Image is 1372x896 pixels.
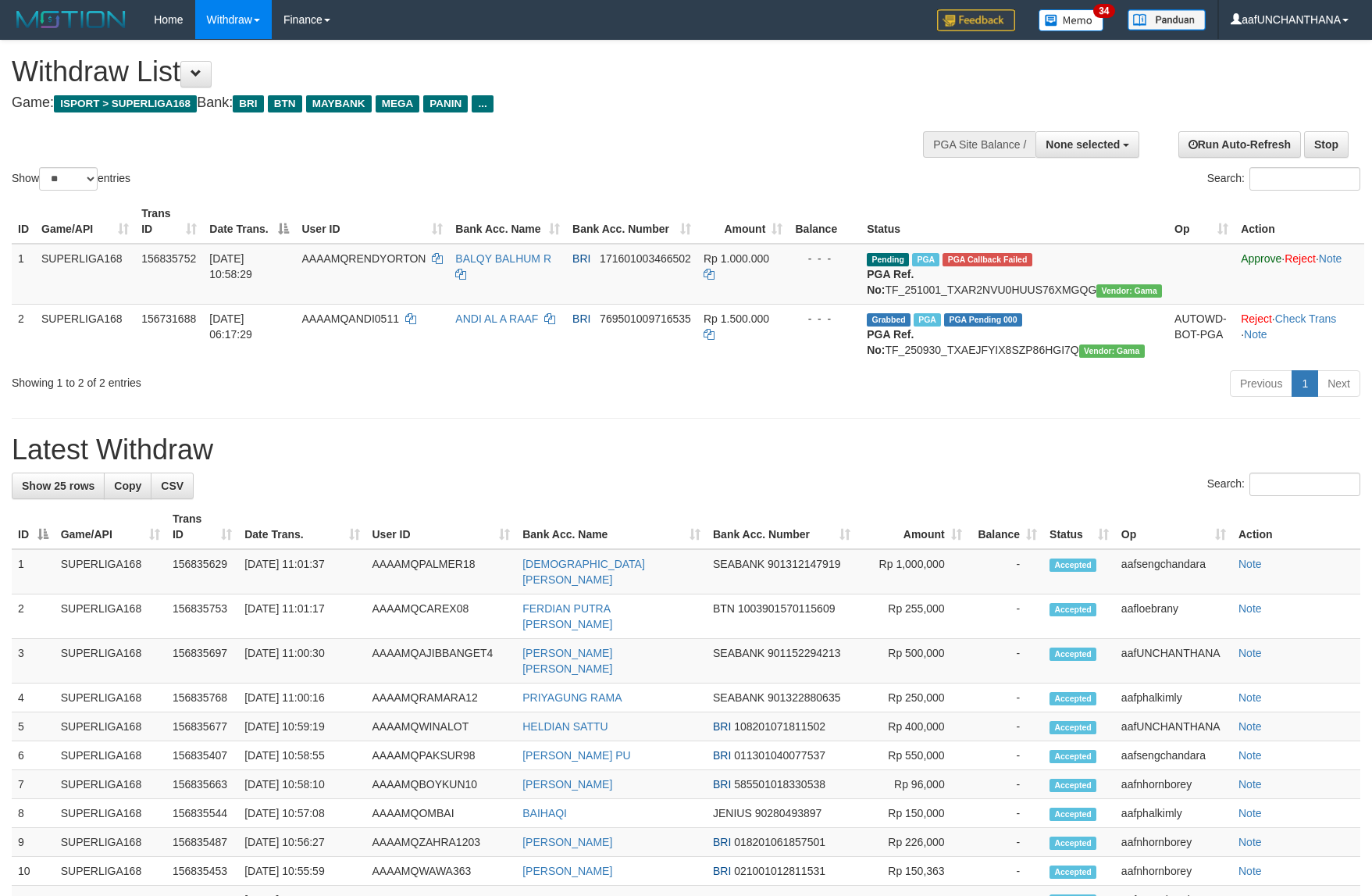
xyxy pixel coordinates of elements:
[55,828,166,857] td: SUPERLIGA168
[1292,370,1318,397] a: 1
[734,749,825,762] span: Copy 011301040077537 to clipboard
[861,244,1168,305] td: TF_251001_TXAR2NVU0HUUS76XMGQG
[1115,712,1232,741] td: aafUNCHANTHANA
[238,505,365,549] th: Date Trans.: activate to sort column ascending
[166,770,238,799] td: 156835663
[39,167,98,191] select: Showentries
[1238,602,1262,615] a: Note
[857,549,968,594] td: Rp 1,000,000
[713,836,731,848] span: BRI
[166,549,238,594] td: 156835629
[166,639,238,684] td: 156835697
[857,828,968,857] td: Rp 226,000
[12,473,105,499] a: Show 25 rows
[423,95,468,112] span: PANIN
[1115,684,1232,712] td: aafphalkimly
[55,857,166,886] td: SUPERLIGA168
[1168,199,1235,244] th: Op: activate to sort column ascending
[1049,779,1096,792] span: Accepted
[366,639,517,684] td: AAAAMQAJIBBANGET4
[366,684,517,712] td: AAAAMQRAMARA12
[238,857,365,886] td: [DATE] 10:55:59
[1115,639,1232,684] td: aafUNCHANTHANA
[55,594,166,639] td: SUPERLIGA168
[1238,865,1262,877] a: Note
[166,684,238,712] td: 156835768
[301,252,426,265] span: AAAAMQRENDYORTON
[1241,312,1272,325] a: Reject
[12,304,35,364] td: 2
[713,647,764,659] span: SEABANK
[166,828,238,857] td: 156835487
[1115,828,1232,857] td: aafnhornborey
[755,807,822,819] span: Copy 90280493897 to clipboard
[12,857,55,886] td: 10
[449,199,566,244] th: Bank Acc. Name: activate to sort column ascending
[209,312,252,341] span: [DATE] 06:17:29
[141,252,196,265] span: 156835752
[738,602,836,615] span: Copy 1003901570115609 to clipboard
[1046,138,1120,151] span: None selected
[238,799,365,828] td: [DATE] 10:57:08
[12,684,55,712] td: 4
[238,684,365,712] td: [DATE] 11:00:16
[472,95,493,112] span: ...
[12,505,55,549] th: ID: activate to sort column descending
[522,691,622,704] a: PRIYAGUNG RAMA
[1115,549,1232,594] td: aafsengchandara
[697,199,789,244] th: Amount: activate to sort column ascending
[12,770,55,799] td: 7
[857,770,968,799] td: Rp 96,000
[857,684,968,712] td: Rp 250,000
[366,770,517,799] td: AAAAMQBOYKUN10
[1238,778,1262,791] a: Note
[151,473,194,499] a: CSV
[55,712,166,741] td: SUPERLIGA168
[12,712,55,741] td: 5
[1049,808,1096,821] span: Accepted
[857,799,968,828] td: Rp 150,000
[1238,749,1262,762] a: Note
[968,828,1043,857] td: -
[1249,167,1360,191] input: Search:
[1238,558,1262,570] a: Note
[1115,857,1232,886] td: aafnhornborey
[306,95,372,112] span: MAYBANK
[1115,770,1232,799] td: aafnhornborey
[135,199,203,244] th: Trans ID: activate to sort column ascending
[1238,720,1262,733] a: Note
[12,8,130,31] img: MOTION_logo.png
[12,549,55,594] td: 1
[522,647,612,675] a: [PERSON_NAME] [PERSON_NAME]
[522,836,612,848] a: [PERSON_NAME]
[968,639,1043,684] td: -
[937,9,1015,31] img: Feedback.jpg
[203,199,295,244] th: Date Trans.: activate to sort column descending
[1238,691,1262,704] a: Note
[55,770,166,799] td: SUPERLIGA168
[1230,370,1292,397] a: Previous
[857,505,968,549] th: Amount: activate to sort column ascending
[238,594,365,639] td: [DATE] 11:01:17
[734,778,825,791] span: Copy 585501018330538 to clipboard
[867,328,914,356] b: PGA Ref. No:
[1049,559,1096,572] span: Accepted
[1049,692,1096,705] span: Accepted
[1115,594,1232,639] td: aafloebrany
[522,778,612,791] a: [PERSON_NAME]
[55,505,166,549] th: Game/API: activate to sort column ascending
[857,741,968,770] td: Rp 550,000
[1285,252,1316,265] a: Reject
[968,799,1043,828] td: -
[366,712,517,741] td: AAAAMQWINALOT
[713,602,735,615] span: BTN
[968,741,1043,770] td: -
[713,749,731,762] span: BRI
[857,639,968,684] td: Rp 500,000
[55,684,166,712] td: SUPERLIGA168
[857,857,968,886] td: Rp 150,363
[238,549,365,594] td: [DATE] 11:01:37
[238,639,365,684] td: [DATE] 11:00:30
[35,199,135,244] th: Game/API: activate to sort column ascending
[968,505,1043,549] th: Balance: activate to sort column ascending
